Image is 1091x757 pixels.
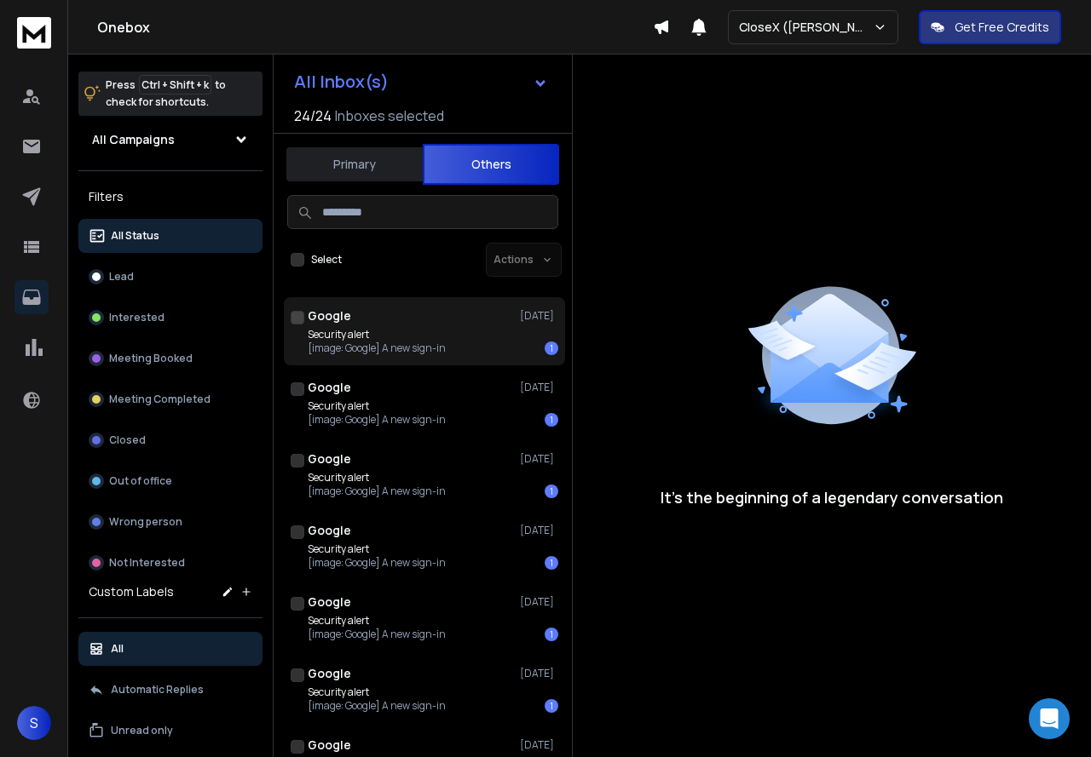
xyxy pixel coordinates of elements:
[111,683,204,697] p: Automatic Replies
[78,341,263,376] button: Meeting Booked
[545,341,558,355] div: 1
[280,65,562,99] button: All Inbox(s)
[545,699,558,713] div: 1
[311,253,342,267] label: Select
[78,632,263,666] button: All
[109,515,182,529] p: Wrong person
[109,352,193,365] p: Meeting Booked
[111,642,124,656] p: All
[111,229,159,243] p: All Status
[78,382,263,416] button: Meeting Completed
[919,10,1061,44] button: Get Free Credits
[78,505,263,539] button: Wrong person
[308,522,351,539] h1: Google
[78,219,263,253] button: All Status
[545,556,558,570] div: 1
[109,474,172,488] p: Out of office
[739,19,873,36] p: CloseX ([PERSON_NAME])
[308,628,446,641] p: [image: Google] A new sign-in
[308,450,351,467] h1: Google
[520,595,558,609] p: [DATE]
[308,556,446,570] p: [image: Google] A new sign-in
[78,423,263,457] button: Closed
[78,464,263,498] button: Out of office
[308,485,446,498] p: [image: Google] A new sign-in
[294,106,332,126] span: 24 / 24
[520,309,558,323] p: [DATE]
[308,685,446,699] p: Security alert
[109,270,134,284] p: Lead
[308,665,351,682] h1: Google
[308,737,351,754] h1: Google
[109,556,185,570] p: Not Interested
[520,452,558,466] p: [DATE]
[78,673,263,707] button: Automatic Replies
[106,77,226,111] p: Press to check for shortcuts.
[78,185,263,209] h3: Filters
[335,106,444,126] h3: Inboxes selected
[78,301,263,335] button: Interested
[308,413,446,427] p: [image: Google] A new sign-in
[520,667,558,680] p: [DATE]
[308,699,446,713] p: [image: Google] A new sign-in
[78,260,263,294] button: Lead
[78,714,263,748] button: Unread only
[308,379,351,396] h1: Google
[17,706,51,740] button: S
[78,546,263,580] button: Not Interested
[308,594,351,611] h1: Google
[89,583,174,600] h3: Custom Labels
[520,524,558,537] p: [DATE]
[286,146,423,183] button: Primary
[545,628,558,641] div: 1
[520,738,558,752] p: [DATE]
[78,123,263,157] button: All Campaigns
[308,542,446,556] p: Security alert
[109,393,211,406] p: Meeting Completed
[545,485,558,498] div: 1
[109,311,165,324] p: Interested
[308,328,446,341] p: Security alert
[97,17,653,37] h1: Onebox
[423,144,559,185] button: Others
[308,399,446,413] p: Security alert
[308,307,351,324] h1: Google
[661,485,1003,509] p: It’s the beginning of a legendary conversation
[92,131,175,148] h1: All Campaigns
[308,471,446,485] p: Security alert
[1029,698,1070,739] div: Open Intercom Messenger
[308,341,446,355] p: [image: Google] A new sign-in
[545,413,558,427] div: 1
[139,75,211,95] span: Ctrl + Shift + k
[520,381,558,394] p: [DATE]
[294,73,389,90] h1: All Inbox(s)
[109,433,146,447] p: Closed
[308,614,446,628] p: Security alert
[955,19,1049,36] p: Get Free Credits
[17,17,51,49] img: logo
[111,724,173,737] p: Unread only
